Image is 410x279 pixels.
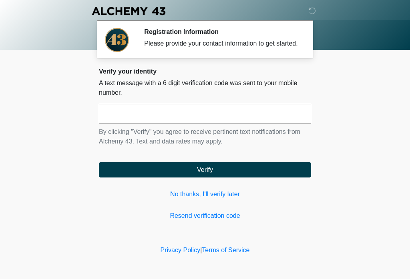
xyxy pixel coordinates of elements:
[99,189,311,199] a: No thanks, I'll verify later
[200,247,202,253] a: |
[144,39,299,48] div: Please provide your contact information to get started.
[144,28,299,36] h2: Registration Information
[99,127,311,146] p: By clicking "Verify" you agree to receive pertinent text notifications from Alchemy 43. Text and ...
[91,6,166,16] img: Alchemy 43 Logo
[99,68,311,75] h2: Verify your identity
[161,247,201,253] a: Privacy Policy
[99,78,311,98] p: A text message with a 6 digit verification code was sent to your mobile number.
[99,211,311,221] a: Resend verification code
[99,162,311,177] button: Verify
[202,247,249,253] a: Terms of Service
[105,28,129,52] img: Agent Avatar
